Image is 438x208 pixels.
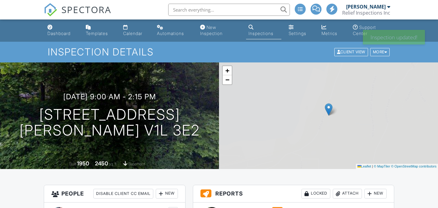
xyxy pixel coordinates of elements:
[363,30,425,44] div: Inspection updated!
[61,3,111,16] span: SPECTORA
[333,189,362,199] div: Attach
[372,164,373,168] span: |
[370,48,390,56] div: More
[289,31,306,36] div: Settings
[157,31,184,36] div: Automations
[357,164,371,168] a: Leaflet
[223,66,232,75] a: Zoom in
[63,93,156,101] h3: [DATE] 9:00 am - 2:15 pm
[286,22,314,39] a: Settings
[319,22,346,39] a: Metrics
[123,31,142,36] div: Calendar
[346,4,386,10] div: [PERSON_NAME]
[364,189,387,199] div: New
[128,162,145,166] span: basement
[95,160,108,167] div: 2450
[44,3,57,16] img: The Best Home Inspection Software - Spectora
[334,48,368,56] div: Client View
[19,107,200,139] h1: [STREET_ADDRESS] [PERSON_NAME] V1L 3E2
[86,31,108,36] div: Templates
[44,185,185,203] h3: People
[155,22,193,39] a: Automations (Advanced)
[198,22,241,39] a: New Inspection
[334,49,370,54] a: Client View
[342,10,390,16] div: Relief Inspections Inc
[121,22,150,39] a: Calendar
[48,47,390,57] h1: Inspection Details
[193,185,394,203] h3: Reports
[322,31,337,36] div: Metrics
[69,162,76,166] span: Built
[301,189,330,199] div: Locked
[223,75,232,84] a: Zoom out
[225,67,229,74] span: +
[225,76,229,83] span: −
[156,189,178,199] div: New
[168,4,290,16] input: Search everything...
[44,8,111,21] a: SPECTORA
[350,22,393,39] a: Support Center
[374,164,390,168] a: © MapTiler
[249,31,273,36] div: Inspections
[109,162,117,166] span: sq. ft.
[47,31,71,36] div: Dashboard
[325,103,332,116] img: Marker
[391,164,436,168] a: © OpenStreetMap contributors
[77,160,89,167] div: 1950
[83,22,116,39] a: Templates
[200,25,223,36] div: New Inspection
[45,22,78,39] a: Dashboard
[246,22,281,39] a: Inspections
[93,189,153,199] div: Disable Client CC Email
